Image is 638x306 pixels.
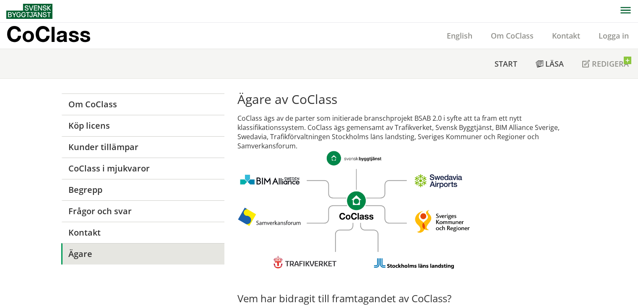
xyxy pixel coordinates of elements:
a: Kontakt [61,222,224,243]
a: Läsa [526,49,573,78]
a: English [437,31,482,41]
a: Köp licens [61,115,224,136]
a: Om CoClass [482,31,543,41]
span: Läsa [545,59,564,69]
img: Logga_coclass-agare-2020.jpg [237,150,470,270]
a: Kontakt [543,31,589,41]
img: Svensk Byggtjänst [6,4,52,19]
a: Kunder tillämpar [61,136,224,158]
a: Begrepp [61,179,224,200]
a: Logga in [589,31,638,41]
p: CoClass ägs av de parter som initierade branschprojekt BSAB 2.0 i syfte att ta fram ett nytt klas... [237,114,577,270]
a: Frågor och svar [61,200,224,222]
h3: Vem har bidragit till framtagandet av CoClass? [237,292,577,305]
a: Start [485,49,526,78]
span: Start [495,59,517,69]
a: Ägare [61,243,224,265]
h1: Ägare av CoClass [237,92,577,107]
a: Om CoClass [61,93,224,115]
a: CoClass i mjukvaror [61,158,224,179]
a: CoClass [6,23,109,49]
p: CoClass [6,29,91,39]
